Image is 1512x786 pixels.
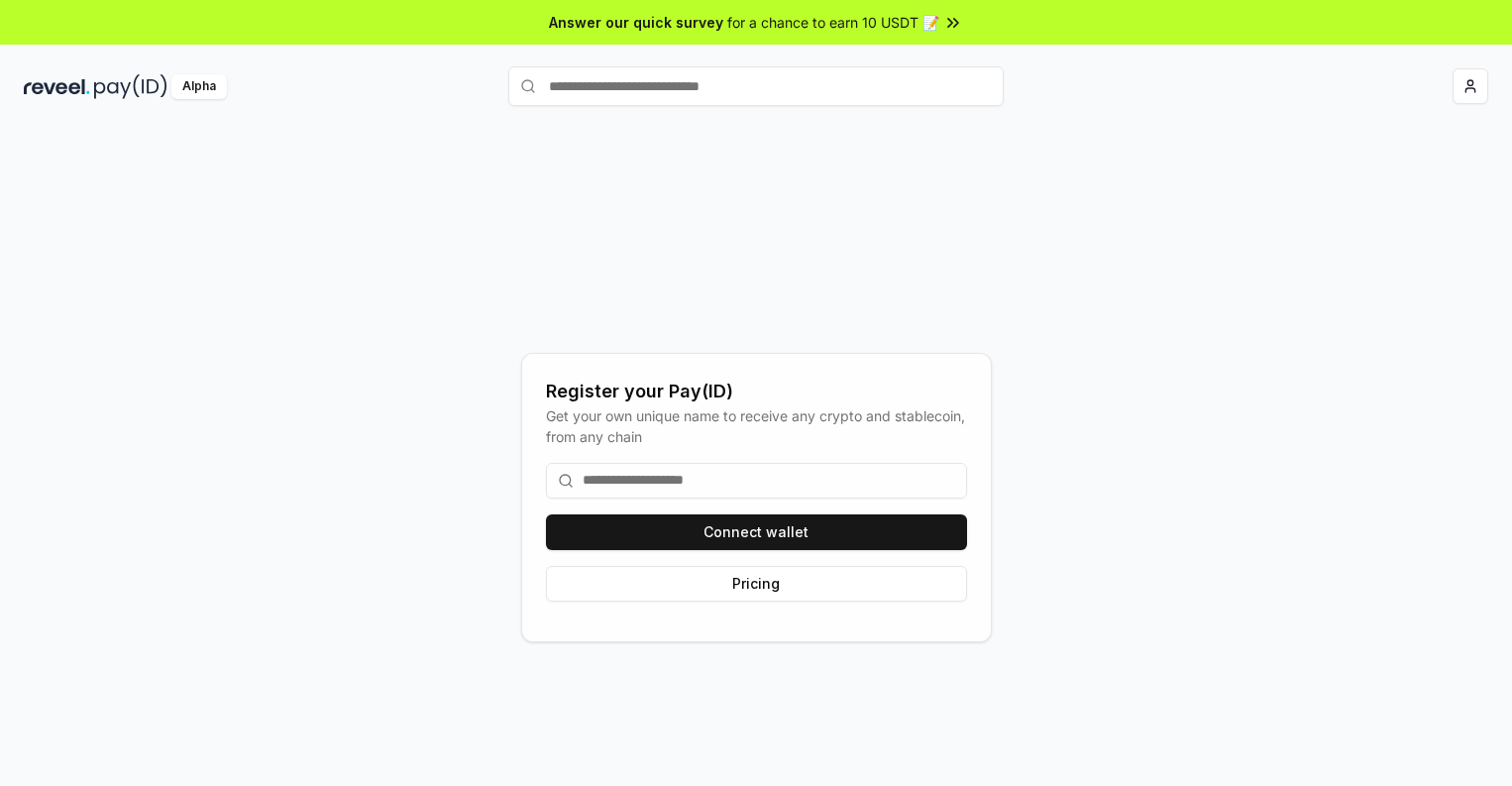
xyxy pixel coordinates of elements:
div: Register your Pay(ID) [546,378,967,405]
img: reveel_dark [24,74,90,99]
span: for a chance to earn 10 USDT 📝 [727,12,939,33]
button: Pricing [546,566,967,602]
div: Alpha [171,74,227,99]
button: Connect wallet [546,514,967,550]
div: Get your own unique name to receive any crypto and stablecoin, from any chain [546,405,967,447]
img: pay_id [94,74,167,99]
span: Answer our quick survey [549,12,723,33]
